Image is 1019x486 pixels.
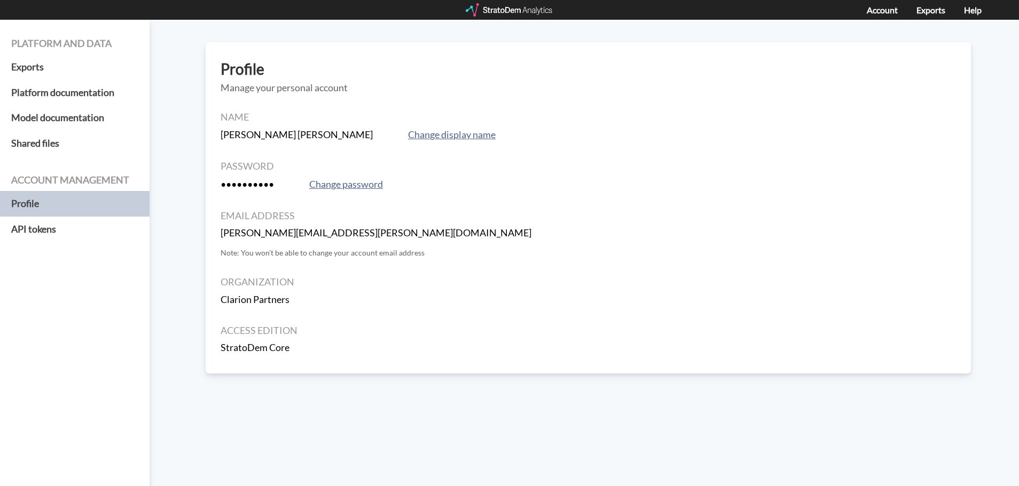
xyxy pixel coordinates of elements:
h4: Organization [221,277,956,288]
button: Change password [306,177,386,192]
strong: Clarion Partners [221,293,289,305]
a: Exports [11,54,138,80]
strong: •••••••••• [221,178,274,190]
h4: Name [221,112,956,123]
a: Account [867,5,898,15]
h4: Email address [221,211,956,221]
a: Shared files [11,131,138,156]
button: Change display name [405,128,499,142]
h4: Password [221,161,956,172]
a: API tokens [11,217,138,242]
strong: StratoDem Core [221,341,289,353]
h4: Access edition [221,325,956,336]
a: Model documentation [11,105,138,131]
strong: [PERSON_NAME] [PERSON_NAME] [221,129,373,140]
h4: Account management [11,175,138,186]
a: Profile [11,191,138,217]
a: Platform documentation [11,80,138,106]
a: Exports [916,5,945,15]
p: Note: You won't be able to change your account email address [221,248,956,258]
h5: Manage your personal account [221,83,956,93]
h3: Profile [221,61,956,77]
h4: Platform and data [11,38,138,49]
a: Help [964,5,982,15]
strong: [PERSON_NAME][EMAIL_ADDRESS][PERSON_NAME][DOMAIN_NAME] [221,227,531,238]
